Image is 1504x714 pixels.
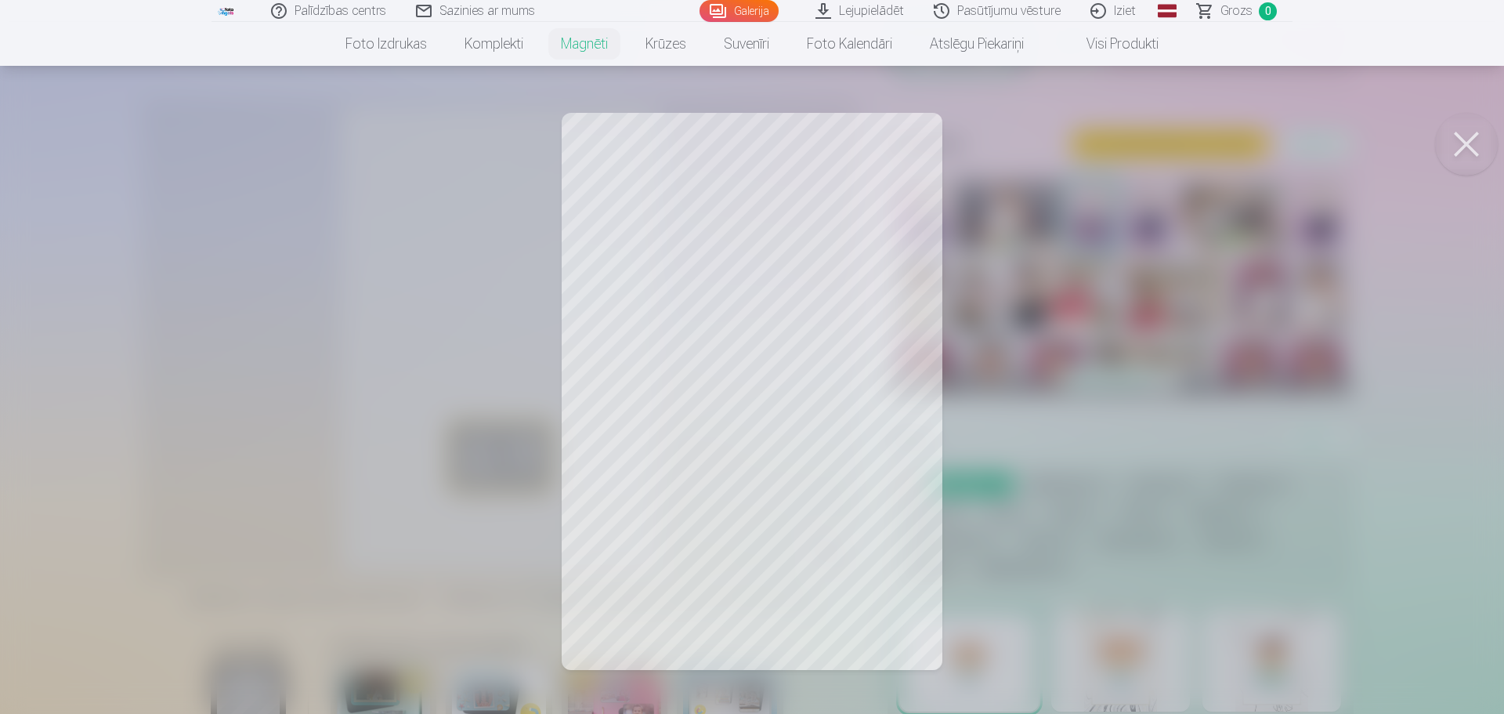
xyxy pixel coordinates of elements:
[327,22,446,66] a: Foto izdrukas
[627,22,705,66] a: Krūzes
[705,22,788,66] a: Suvenīri
[218,6,235,16] img: /fa1
[542,22,627,66] a: Magnēti
[1259,2,1277,20] span: 0
[446,22,542,66] a: Komplekti
[1220,2,1253,20] span: Grozs
[911,22,1043,66] a: Atslēgu piekariņi
[788,22,911,66] a: Foto kalendāri
[1043,22,1177,66] a: Visi produkti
